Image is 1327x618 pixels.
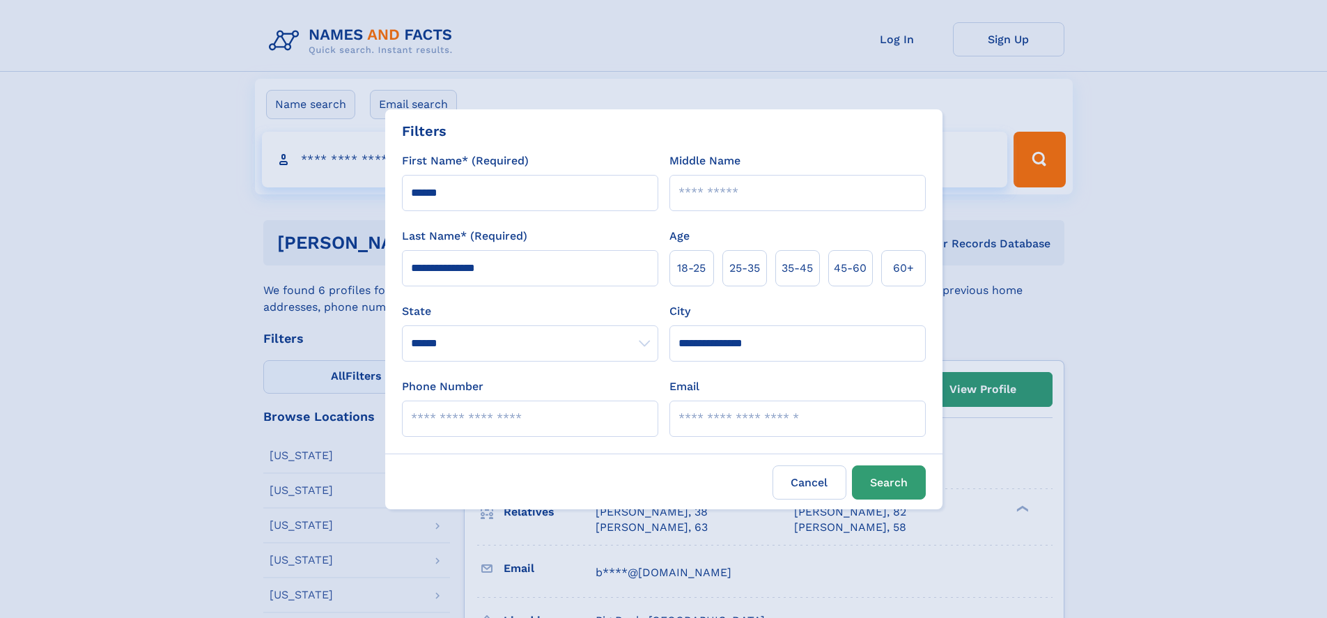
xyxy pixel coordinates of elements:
[402,153,529,169] label: First Name* (Required)
[402,228,527,245] label: Last Name* (Required)
[893,260,914,277] span: 60+
[773,465,846,500] label: Cancel
[402,121,447,141] div: Filters
[677,260,706,277] span: 18‑25
[834,260,867,277] span: 45‑60
[669,378,699,395] label: Email
[402,378,483,395] label: Phone Number
[729,260,760,277] span: 25‑35
[852,465,926,500] button: Search
[669,228,690,245] label: Age
[402,303,658,320] label: State
[669,303,690,320] label: City
[669,153,740,169] label: Middle Name
[782,260,813,277] span: 35‑45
